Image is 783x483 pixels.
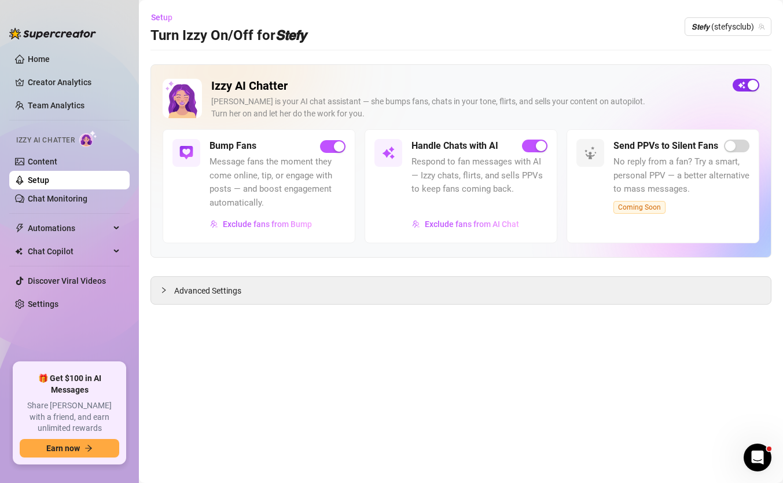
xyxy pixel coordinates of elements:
[613,201,666,214] span: Coming Soon
[411,139,498,153] h5: Handle Chats with AI
[28,73,120,92] a: Creator Analytics
[613,155,749,196] span: No reply from a fan? Try a smart, personal PPV — a better alternative to mass messages.
[411,155,547,196] span: Respond to fan messages with AI — Izzy chats, flirts, and sells PPVs to keep fans coming back.
[28,157,57,166] a: Content
[9,28,96,39] img: logo-BBDzfeDw.svg
[46,444,80,453] span: Earn now
[28,276,106,286] a: Discover Viral Videos
[28,175,49,185] a: Setup
[211,96,723,120] div: [PERSON_NAME] is your AI chat assistant — she bumps fans, chats in your tone, flirts, and sells y...
[20,439,119,458] button: Earn nowarrow-right
[28,242,110,261] span: Chat Copilot
[758,23,765,30] span: team
[411,215,520,233] button: Exclude fans from AI Chat
[20,373,119,396] span: 🎁 Get $100 in AI Messages
[381,146,395,160] img: svg%3e
[28,194,87,203] a: Chat Monitoring
[15,247,23,255] img: Chat Copilot
[160,287,167,294] span: collapsed
[160,284,174,297] div: collapsed
[744,444,771,471] iframe: Intercom live chat
[613,139,718,153] h5: Send PPVs to Silent Fans
[179,146,193,160] img: svg%3e
[210,220,218,228] img: svg%3e
[84,444,93,452] span: arrow-right
[209,215,313,233] button: Exclude fans from Bump
[425,219,519,229] span: Exclude fans from AI Chat
[28,54,50,64] a: Home
[28,219,110,237] span: Automations
[151,13,172,22] span: Setup
[223,219,312,229] span: Exclude fans from Bump
[209,155,345,210] span: Message fans the moment they come online, tip, or engage with posts — and boost engagement automa...
[28,299,58,309] a: Settings
[211,79,723,93] h2: Izzy AI Chatter
[692,18,764,35] span: 𝙎𝙩𝙚𝙛𝙮 (stefysclub)
[79,130,97,147] img: AI Chatter
[15,224,24,233] span: thunderbolt
[174,284,241,297] span: Advanced Settings
[163,79,202,118] img: Izzy AI Chatter
[412,220,420,228] img: svg%3e
[28,101,84,110] a: Team Analytics
[20,400,119,434] span: Share [PERSON_NAME] with a friend, and earn unlimited rewards
[150,27,306,45] h3: Turn Izzy On/Off for 𝙎𝙩𝙚𝙛𝙮
[16,135,75,146] span: Izzy AI Chatter
[583,146,597,160] img: svg%3e
[150,8,182,27] button: Setup
[209,139,256,153] h5: Bump Fans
